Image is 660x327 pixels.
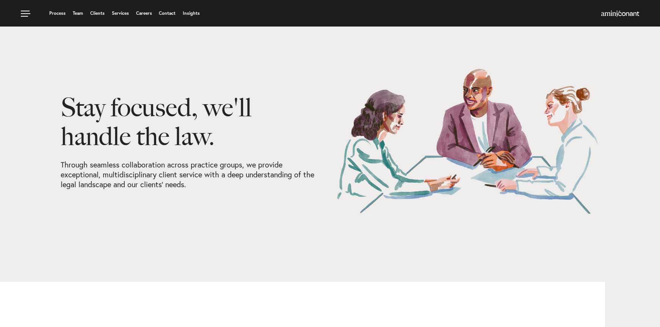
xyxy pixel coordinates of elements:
img: Amini & Conant [601,11,639,17]
h1: Stay focused, we'll handle the law. [61,93,324,160]
a: Services [112,11,129,16]
a: Process [49,11,66,16]
img: Our Services [336,68,599,214]
a: Careers [136,11,152,16]
a: Contact [159,11,176,16]
p: Through seamless collaboration across practice groups, we provide exceptional, multidisciplinary ... [61,160,324,189]
a: Insights [183,11,200,16]
a: Team [73,11,83,16]
a: Home [601,11,639,17]
a: Clients [90,11,105,16]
